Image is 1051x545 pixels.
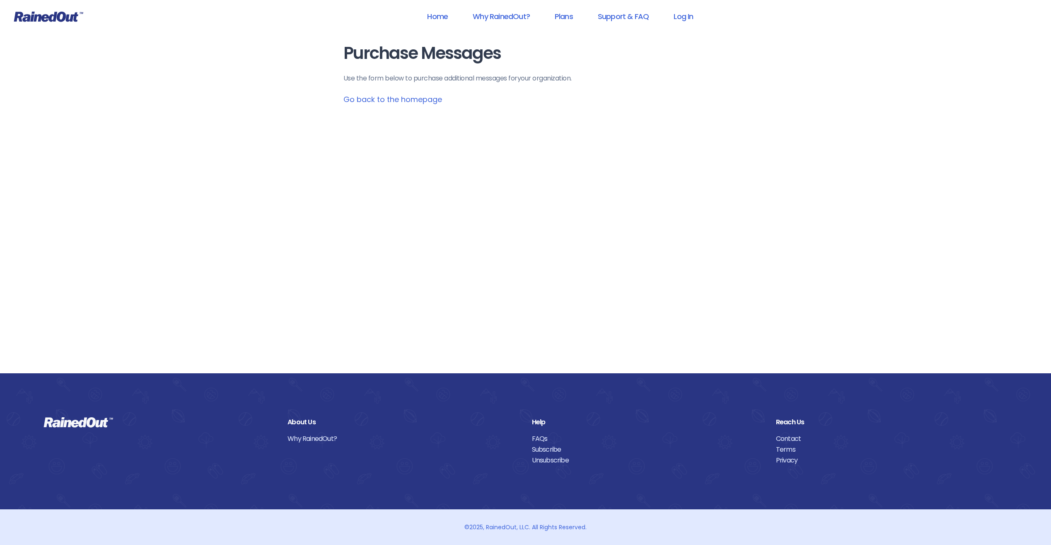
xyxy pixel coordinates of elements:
p: Use the form below to purchase additional messages for your organization . [343,73,708,83]
a: Why RainedOut? [462,7,541,26]
div: Reach Us [776,417,1008,428]
a: Go back to the homepage [343,94,442,105]
a: Terms [776,444,1008,455]
a: FAQs [532,433,763,444]
div: Help [532,417,763,428]
a: Contact [776,433,1008,444]
a: Home [416,7,459,26]
a: Why RainedOut? [288,433,519,444]
a: Plans [544,7,584,26]
div: About Us [288,417,519,428]
a: Support & FAQ [587,7,660,26]
a: Privacy [776,455,1008,466]
a: Log In [663,7,704,26]
a: Unsubscribe [532,455,763,466]
a: Subscribe [532,444,763,455]
h1: Purchase Messages [343,44,708,63]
